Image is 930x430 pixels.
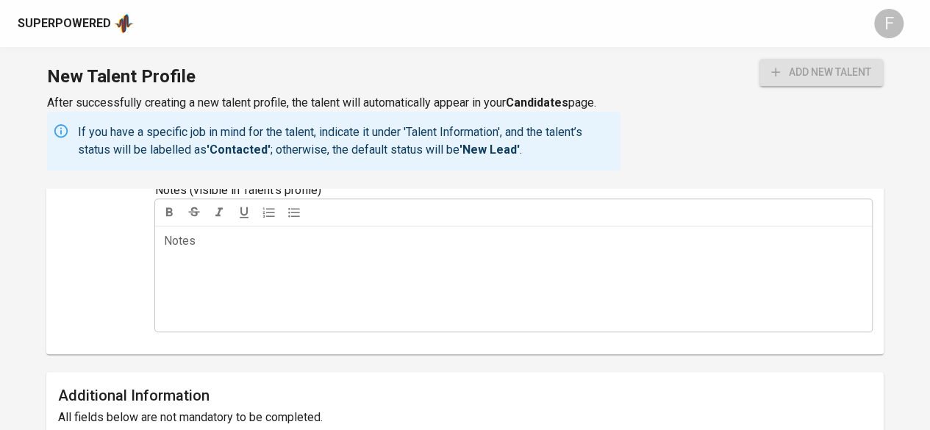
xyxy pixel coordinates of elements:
[506,96,568,110] b: Candidates
[47,94,620,112] p: After successfully creating a new talent profile, the talent will automatically appear in your page.
[58,384,872,407] h6: Additional Information
[18,12,134,35] a: Superpoweredapp logo
[759,59,883,86] div: Almost there! Once you've completed all the fields marked with * under 'Talent Information', you'...
[58,407,872,428] h6: All fields below are not mandatory to be completed.
[47,59,620,94] h1: New Talent Profile
[771,63,871,82] span: add new talent
[874,9,904,38] div: F
[18,15,111,32] div: Superpowered
[78,123,615,159] p: If you have a specific job in mind for the talent, indicate it under 'Talent Information', and th...
[459,143,520,157] b: 'New Lead'
[155,182,872,199] p: Notes (visible in Talent's profile)
[114,12,134,35] img: app logo
[207,143,271,157] b: 'Contacted'
[164,232,196,338] div: Notes
[759,59,883,86] button: add new talent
